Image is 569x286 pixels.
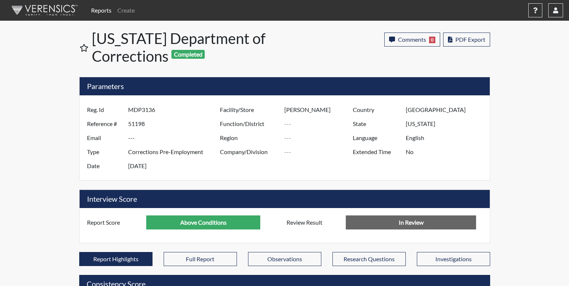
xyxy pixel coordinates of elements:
button: PDF Export [443,33,490,47]
button: Full Report [164,252,237,266]
input: --- [284,103,355,117]
label: Type [81,145,128,159]
input: --- [406,131,488,145]
label: Facility/Store [214,103,285,117]
label: State [347,117,406,131]
label: Reference # [81,117,128,131]
input: --- [406,103,488,117]
label: Country [347,103,406,117]
label: Region [214,131,285,145]
input: --- [284,117,355,131]
button: Report Highlights [79,252,153,266]
input: --- [284,131,355,145]
span: Completed [171,50,205,59]
label: Language [347,131,406,145]
a: Reports [88,3,114,18]
button: Research Questions [332,252,406,266]
input: --- [406,145,488,159]
button: Comments0 [384,33,440,47]
input: --- [128,131,222,145]
input: --- [128,145,222,159]
span: 0 [429,37,435,43]
a: Create [114,3,138,18]
label: Date [81,159,128,173]
label: Email [81,131,128,145]
input: No Decision [346,215,476,229]
input: --- [128,103,222,117]
label: Function/District [214,117,285,131]
input: --- [406,117,488,131]
input: --- [128,159,222,173]
label: Extended Time [347,145,406,159]
h5: Parameters [80,77,490,95]
label: Review Result [281,215,346,229]
span: PDF Export [455,36,485,43]
input: --- [128,117,222,131]
label: Company/Division [214,145,285,159]
input: --- [284,145,355,159]
span: Comments [398,36,426,43]
h5: Interview Score [80,190,490,208]
h1: [US_STATE] Department of Corrections [92,30,285,65]
label: Report Score [81,215,147,229]
button: Investigations [417,252,490,266]
button: Observations [248,252,321,266]
input: --- [146,215,260,229]
label: Reg. Id [81,103,128,117]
